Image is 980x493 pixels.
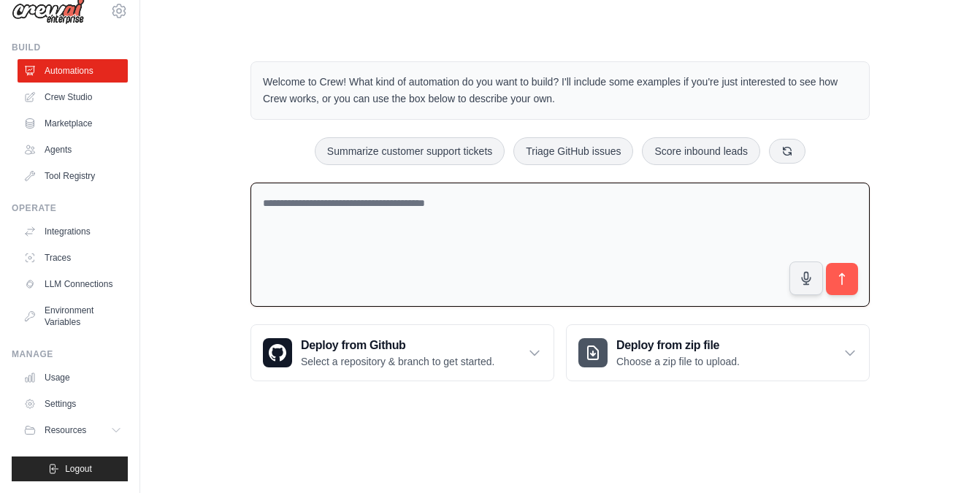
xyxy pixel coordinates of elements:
[12,202,128,214] div: Operate
[301,337,494,354] h3: Deploy from Github
[18,112,128,135] a: Marketplace
[18,272,128,296] a: LLM Connections
[616,354,740,369] p: Choose a zip file to upload.
[18,220,128,243] a: Integrations
[18,246,128,270] a: Traces
[301,354,494,369] p: Select a repository & branch to get started.
[12,348,128,360] div: Manage
[513,137,633,165] button: Triage GitHub issues
[616,337,740,354] h3: Deploy from zip file
[18,366,128,389] a: Usage
[18,299,128,334] a: Environment Variables
[65,463,92,475] span: Logout
[18,392,128,416] a: Settings
[907,423,980,493] iframe: Chat Widget
[12,42,128,53] div: Build
[18,59,128,83] a: Automations
[12,456,128,481] button: Logout
[642,137,760,165] button: Score inbound leads
[18,164,128,188] a: Tool Registry
[263,74,857,107] p: Welcome to Crew! What kind of automation do you want to build? I'll include some examples if you'...
[18,138,128,161] a: Agents
[315,137,505,165] button: Summarize customer support tickets
[907,423,980,493] div: Widget de chat
[18,85,128,109] a: Crew Studio
[18,419,128,442] button: Resources
[45,424,86,436] span: Resources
